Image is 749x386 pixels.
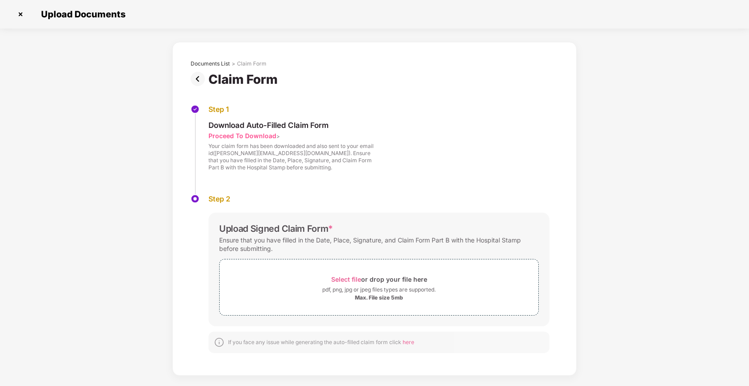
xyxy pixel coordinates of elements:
[237,60,266,67] div: Claim Form
[232,60,235,67] div: >
[355,294,403,301] div: Max. File size 5mb
[208,194,549,204] div: Step 2
[219,234,539,255] div: Ensure that you have filled in the Date, Place, Signature, and Claim Form Part B with the Hospita...
[208,120,374,130] div: Download Auto-Filled Claim Form
[214,337,225,348] img: svg+xml;base64,PHN2ZyBpZD0iSW5mb18tXzMyeDMyIiBkYXRhLW5hbWU9IkluZm8gLSAzMngzMiIgeG1sbnM9Imh0dHA6Ly...
[220,266,538,308] span: Select fileor drop your file herepdf, png, jpg or jpeg files types are supported.Max. File size 5mb
[13,7,28,21] img: svg+xml;base64,PHN2ZyBpZD0iQ3Jvc3MtMzJ4MzIiIHhtbG5zPSJodHRwOi8vd3d3LnczLm9yZy8yMDAwL3N2ZyIgd2lkdG...
[191,60,230,67] div: Documents List
[228,339,414,346] div: If you face any issue while generating the auto-filled claim form click
[32,9,130,20] span: Upload Documents
[331,273,427,285] div: or drop your file here
[219,223,333,234] div: Upload Signed Claim Form
[276,133,280,140] span: >
[331,275,361,283] span: Select file
[208,72,281,87] div: Claim Form
[208,131,276,140] div: Proceed To Download
[191,194,200,203] img: svg+xml;base64,PHN2ZyBpZD0iU3RlcC1BY3RpdmUtMzJ4MzIiIHhtbG5zPSJodHRwOi8vd3d3LnczLm9yZy8yMDAwL3N2Zy...
[208,143,374,171] div: Your claim form has been downloaded and also sent to your email id([PERSON_NAME][EMAIL_ADDRESS][D...
[191,105,200,114] img: svg+xml;base64,PHN2ZyBpZD0iU3RlcC1Eb25lLTMyeDMyIiB4bWxucz0iaHR0cDovL3d3dy53My5vcmcvMjAwMC9zdmciIH...
[208,105,374,114] div: Step 1
[403,339,414,345] span: here
[322,285,436,294] div: pdf, png, jpg or jpeg files types are supported.
[191,72,208,86] img: svg+xml;base64,PHN2ZyBpZD0iUHJldi0zMngzMiIgeG1sbnM9Imh0dHA6Ly93d3cudzMub3JnLzIwMDAvc3ZnIiB3aWR0aD...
